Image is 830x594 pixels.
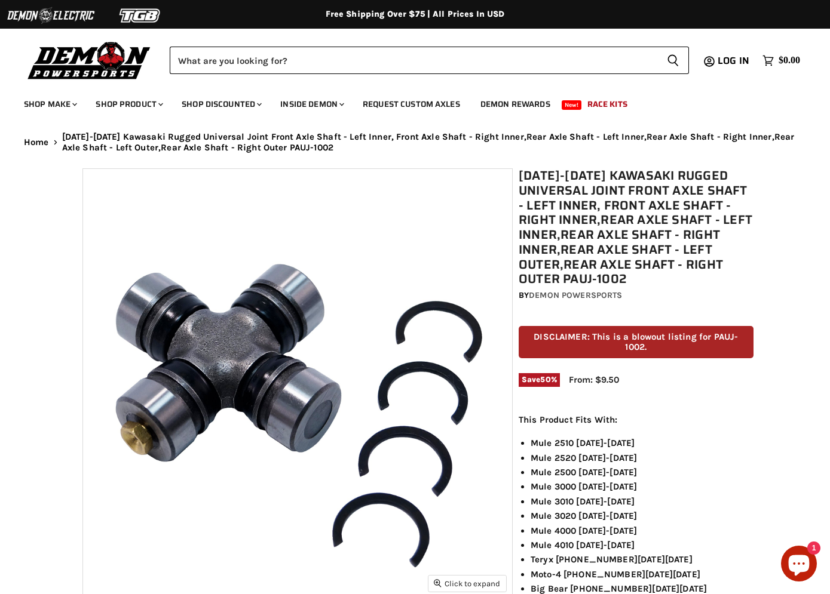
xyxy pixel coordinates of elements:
input: Search [170,47,657,74]
span: Click to expand [434,579,500,588]
a: Demon Powersports [529,290,622,300]
span: New! [562,100,582,110]
li: Mule 2520 [DATE]-[DATE] [531,451,754,465]
li: Mule 4000 [DATE]-[DATE] [531,524,754,538]
li: Mule 2500 [DATE]-[DATE] [531,465,754,479]
span: [DATE]-[DATE] Kawasaki Rugged Universal Joint Front Axle Shaft - Left Inner, Front Axle Shaft - R... [62,132,806,153]
div: by [519,289,754,302]
a: $0.00 [757,52,806,69]
span: From: $9.50 [569,374,619,385]
img: TGB Logo 2 [96,4,185,27]
a: Shop Discounted [173,92,269,116]
h1: [DATE]-[DATE] Kawasaki Rugged Universal Joint Front Axle Shaft - Left Inner, Front Axle Shaft - R... [519,168,754,287]
inbox-online-store-chat: Shopify online store chat [777,546,820,584]
a: Request Custom Axles [354,92,469,116]
li: Mule 3020 [DATE]-[DATE] [531,509,754,523]
a: Shop Product [87,92,170,116]
img: Demon Powersports [24,39,155,81]
form: Product [170,47,689,74]
li: Teryx [PHONE_NUMBER][DATE][DATE] [531,552,754,567]
span: 50 [540,375,550,384]
li: Mule 3000 [DATE]-[DATE] [531,479,754,494]
a: Shop Make [15,92,84,116]
button: Click to expand [428,575,506,592]
li: Mule 3010 [DATE]-[DATE] [531,494,754,509]
a: Inside Demon [271,92,351,116]
ul: Main menu [15,87,797,116]
button: Search [657,47,689,74]
li: Moto-4 [PHONE_NUMBER][DATE][DATE] [531,567,754,581]
a: Log in [712,56,757,66]
a: Race Kits [578,92,636,116]
a: Home [24,137,49,147]
span: Log in [718,53,749,68]
p: DISCLAIMER: This is a blowout listing for PAUJ-1002. [519,326,754,359]
li: Mule 2510 [DATE]-[DATE] [531,436,754,450]
img: Demon Electric Logo 2 [6,4,96,27]
span: Save % [519,373,560,386]
span: $0.00 [779,55,800,66]
a: Demon Rewards [471,92,559,116]
p: This Product Fits With: [519,413,754,427]
li: Mule 4010 [DATE]-[DATE] [531,538,754,552]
